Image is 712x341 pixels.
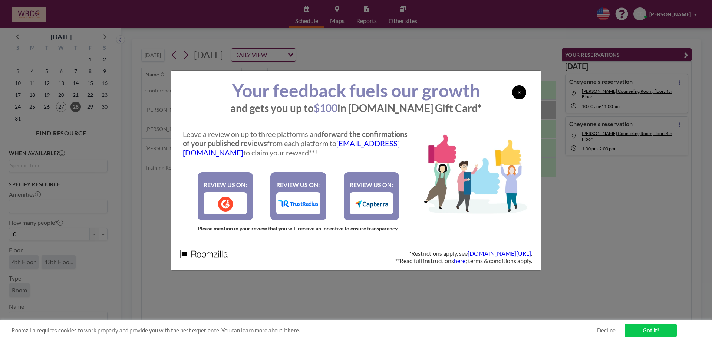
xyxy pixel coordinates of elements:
p: Leave a review on up to three platforms and from each platform to to claim your reward**! [183,129,414,157]
a: REVIEW US ON: [270,172,327,220]
a: here [454,257,465,264]
h1: Your feedback fuels our growth [180,79,532,102]
a: Got it! [625,324,677,337]
img: roomzilla_logo.ca280765.svg [180,250,228,258]
p: *Restrictions apply, see . **Read full instructions ; terms & conditions apply. [395,250,532,265]
a: [EMAIL_ADDRESS][DOMAIN_NAME] [183,139,400,157]
a: Decline [597,327,616,334]
img: capterra.186efaef.png [355,200,388,208]
p: and gets you up to in [DOMAIN_NAME] Gift Card* [180,102,532,115]
span: $100 [314,102,337,114]
a: here. [287,327,300,334]
img: banner.d29272e4.webp [417,127,532,216]
a: REVIEW US ON: [344,172,399,220]
strong: forward the confirmations of your published reviews [183,129,408,148]
img: trustRadius.81b617c5.png [278,200,319,207]
p: Please mention in your review that you will receive an incentive to ensure transparency. [180,225,417,232]
span: Roomzilla requires cookies to work properly and provide you with the best experience. You can lea... [11,327,597,334]
a: REVIEW US ON: [198,172,253,220]
a: [DOMAIN_NAME][URL] [468,250,531,257]
img: g2.1ce85328.png [218,197,233,212]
